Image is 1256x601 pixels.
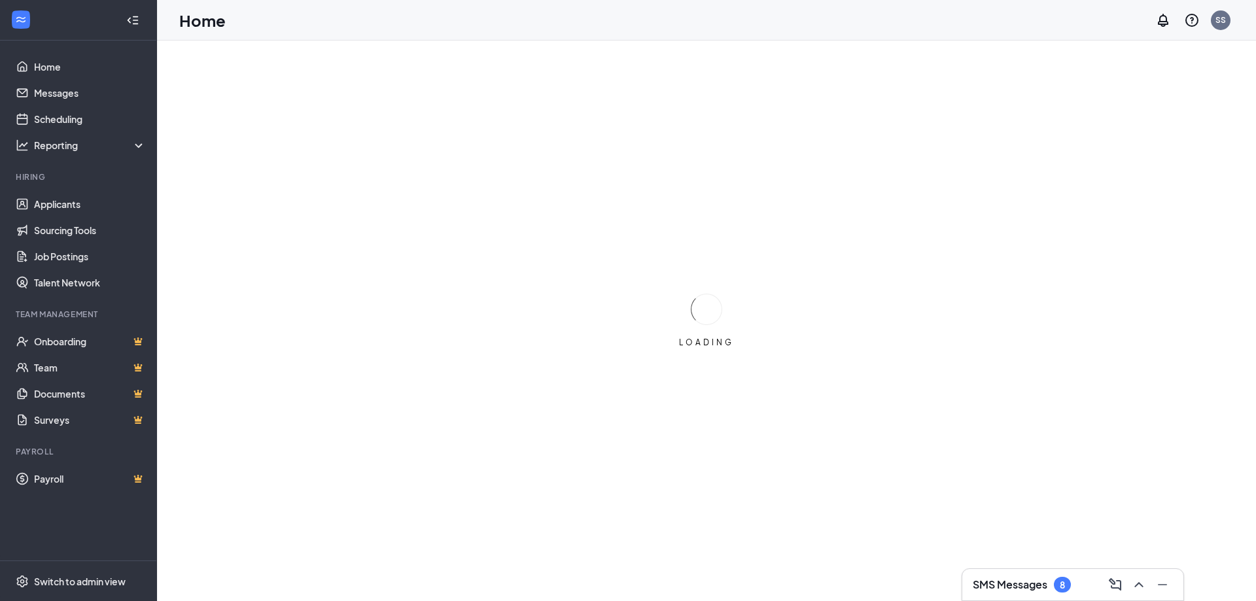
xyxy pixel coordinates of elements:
[34,466,146,492] a: PayrollCrown
[34,191,146,217] a: Applicants
[34,407,146,433] a: SurveysCrown
[34,328,146,354] a: OnboardingCrown
[16,309,143,320] div: Team Management
[34,575,126,588] div: Switch to admin view
[1155,12,1171,28] svg: Notifications
[179,9,226,31] h1: Home
[1215,14,1226,26] div: SS
[16,171,143,182] div: Hiring
[1152,574,1173,595] button: Minimize
[674,337,739,348] div: LOADING
[1128,574,1149,595] button: ChevronUp
[34,217,146,243] a: Sourcing Tools
[126,14,139,27] svg: Collapse
[34,269,146,296] a: Talent Network
[973,577,1047,592] h3: SMS Messages
[1131,577,1147,592] svg: ChevronUp
[34,354,146,381] a: TeamCrown
[1184,12,1200,28] svg: QuestionInfo
[16,446,143,457] div: Payroll
[16,139,29,152] svg: Analysis
[14,13,27,26] svg: WorkstreamLogo
[34,139,147,152] div: Reporting
[34,106,146,132] a: Scheduling
[34,80,146,106] a: Messages
[1105,574,1126,595] button: ComposeMessage
[1155,577,1170,592] svg: Minimize
[34,243,146,269] a: Job Postings
[34,381,146,407] a: DocumentsCrown
[34,54,146,80] a: Home
[1108,577,1123,592] svg: ComposeMessage
[1060,579,1065,591] div: 8
[16,575,29,588] svg: Settings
